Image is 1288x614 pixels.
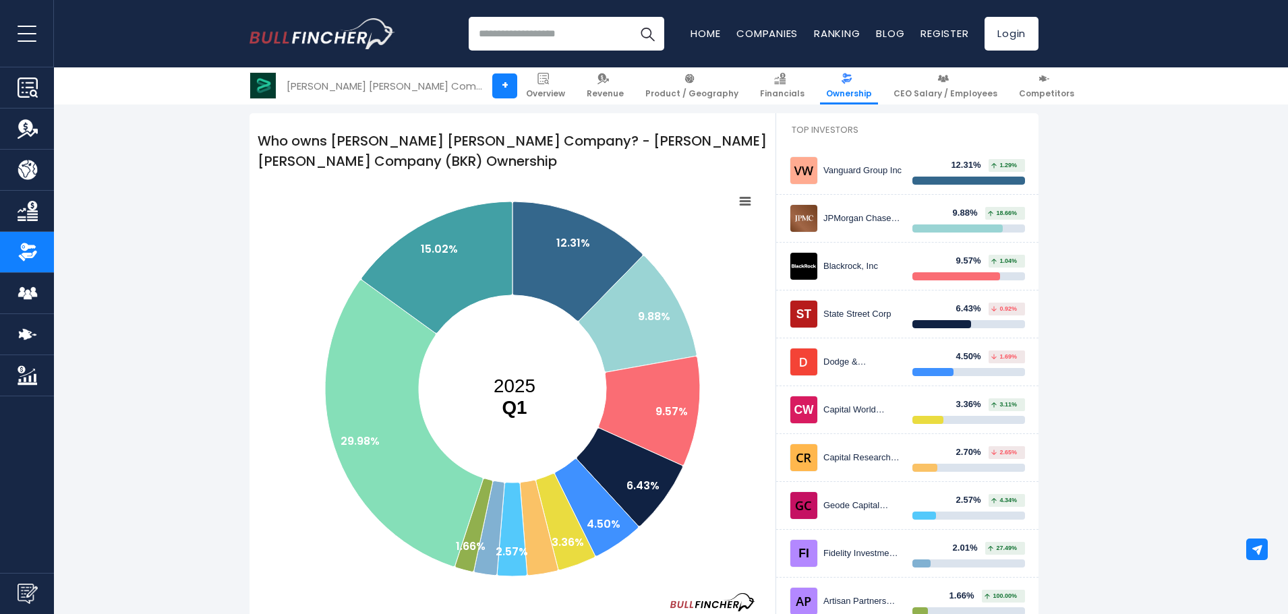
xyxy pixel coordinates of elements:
div: 9.88% [953,208,986,219]
span: 18.66% [988,210,1017,216]
div: JPMorgan Chase & CO [823,213,902,224]
img: Bullfincher logo [250,18,395,49]
a: Blog [876,26,904,40]
h1: Who owns [PERSON_NAME] [PERSON_NAME] Company? - [PERSON_NAME] [PERSON_NAME] Company (BKR) Ownership [250,123,775,179]
div: Capital World Investors [823,404,902,416]
span: Overview [526,88,565,99]
span: 2.65% [991,450,1017,456]
img: BKR logo [250,73,276,98]
text: 6.43% [626,478,660,493]
a: Overview [520,67,571,104]
div: Artisan Partners Limited Partnership [823,596,902,607]
span: 27.49% [988,545,1017,551]
span: Financials [760,88,804,99]
a: Ownership [820,67,878,104]
text: 9.88% [638,309,670,324]
a: Competitors [1013,67,1080,104]
span: Ownership [826,88,872,99]
div: [PERSON_NAME] [PERSON_NAME] Company [287,78,482,94]
a: Go to homepage [250,18,394,49]
span: 100.00% [985,593,1017,599]
text: 2025 [494,375,535,418]
text: 4.50% [587,516,620,532]
div: 6.43% [956,303,989,315]
h2: Top Investors [776,113,1038,147]
text: 1.66% [456,539,486,554]
a: Ranking [814,26,860,40]
div: 12.31% [951,160,989,171]
text: 15.02% [421,241,458,257]
div: 2.70% [956,447,989,458]
div: 9.57% [956,255,989,267]
span: 3.11% [991,402,1017,408]
a: Financials [754,67,811,104]
span: 1.29% [991,162,1017,168]
span: CEO Salary / Employees [894,88,997,99]
a: + [492,73,517,98]
button: Search [631,17,664,51]
div: Capital Research Global Investors [823,452,902,464]
tspan: Q1 [502,397,527,418]
div: 3.36% [956,399,989,410]
div: 2.57% [956,495,989,506]
span: 1.69% [991,354,1017,360]
div: Dodge & [PERSON_NAME] [823,357,902,368]
div: State Street Corp [823,309,902,320]
a: CEO Salary / Employees [887,67,1003,104]
a: Revenue [581,67,630,104]
span: 4.34% [991,497,1017,503]
a: Home [691,26,720,40]
div: 1.66% [949,590,983,602]
span: Product / Geography [645,88,738,99]
text: 12.31% [556,235,590,251]
a: Companies [736,26,798,40]
a: Login [985,17,1038,51]
a: Product / Geography [639,67,744,104]
a: Register [920,26,968,40]
div: 4.50% [956,351,989,363]
span: 1.04% [991,258,1017,264]
text: 29.98% [341,433,380,449]
div: Vanguard Group Inc [823,165,902,177]
div: Geode Capital Management, LLC [823,500,902,512]
span: Competitors [1019,88,1074,99]
div: Fidelity Investments (FMR) [823,548,902,559]
div: Blackrock, Inc [823,261,902,272]
text: 3.36% [552,534,584,550]
span: 0.92% [991,306,1017,312]
span: Revenue [587,88,624,99]
text: 2.57% [496,544,528,559]
div: 2.01% [953,543,986,554]
text: 9.57% [655,404,688,419]
img: Ownership [18,242,38,262]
